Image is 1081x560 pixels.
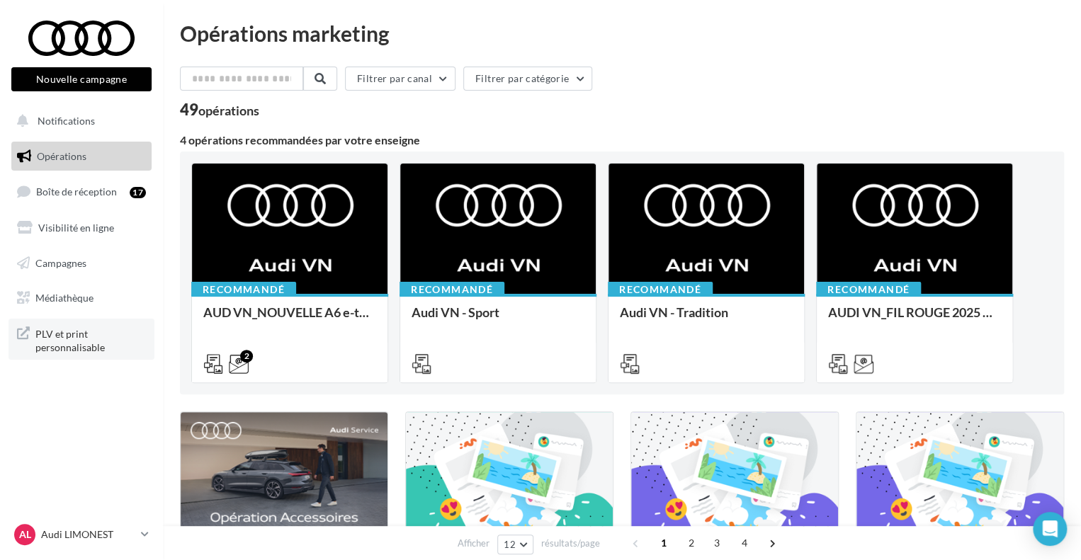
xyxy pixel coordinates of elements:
div: Opérations marketing [180,23,1064,44]
button: Filtrer par canal [345,67,455,91]
button: Notifications [9,106,149,136]
span: PLV et print personnalisable [35,324,146,355]
div: Audi VN - Sport [412,305,584,333]
a: Campagnes [9,248,154,278]
p: Audi LIMONEST [41,527,135,542]
span: Opérations [37,150,86,162]
span: 3 [706,532,728,554]
button: Nouvelle campagne [11,67,152,91]
span: Campagnes [35,256,86,268]
div: 2 [240,350,253,362]
a: AL Audi LIMONEST [11,521,152,548]
div: Recommandé [816,282,921,297]
a: Médiathèque [9,283,154,313]
div: opérations [198,104,259,117]
div: 49 [180,102,259,118]
span: AL [19,527,31,542]
div: 4 opérations recommandées par votre enseigne [180,135,1064,146]
div: Recommandé [608,282,713,297]
span: 4 [733,532,756,554]
a: Visibilité en ligne [9,213,154,243]
div: AUDI VN_FIL ROUGE 2025 - A1, Q2, Q3, Q5 et Q4 e-tron [828,305,1001,333]
a: PLV et print personnalisable [9,319,154,360]
div: Recommandé [400,282,504,297]
span: Afficher [458,537,489,550]
div: Audi VN - Tradition [620,305,793,333]
button: 12 [497,535,533,554]
button: Filtrer par catégorie [463,67,592,91]
div: Open Intercom Messenger [1033,512,1067,546]
div: AUD VN_NOUVELLE A6 e-tron [203,305,376,333]
a: Opérations [9,142,154,171]
div: 17 [130,187,146,198]
span: Visibilité en ligne [38,222,114,234]
span: 2 [680,532,703,554]
a: Boîte de réception17 [9,176,154,207]
span: 1 [652,532,675,554]
span: 12 [504,539,516,550]
span: Médiathèque [35,292,94,304]
span: Boîte de réception [36,185,117,198]
span: Notifications [38,115,95,127]
div: Recommandé [191,282,296,297]
span: résultats/page [541,537,600,550]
